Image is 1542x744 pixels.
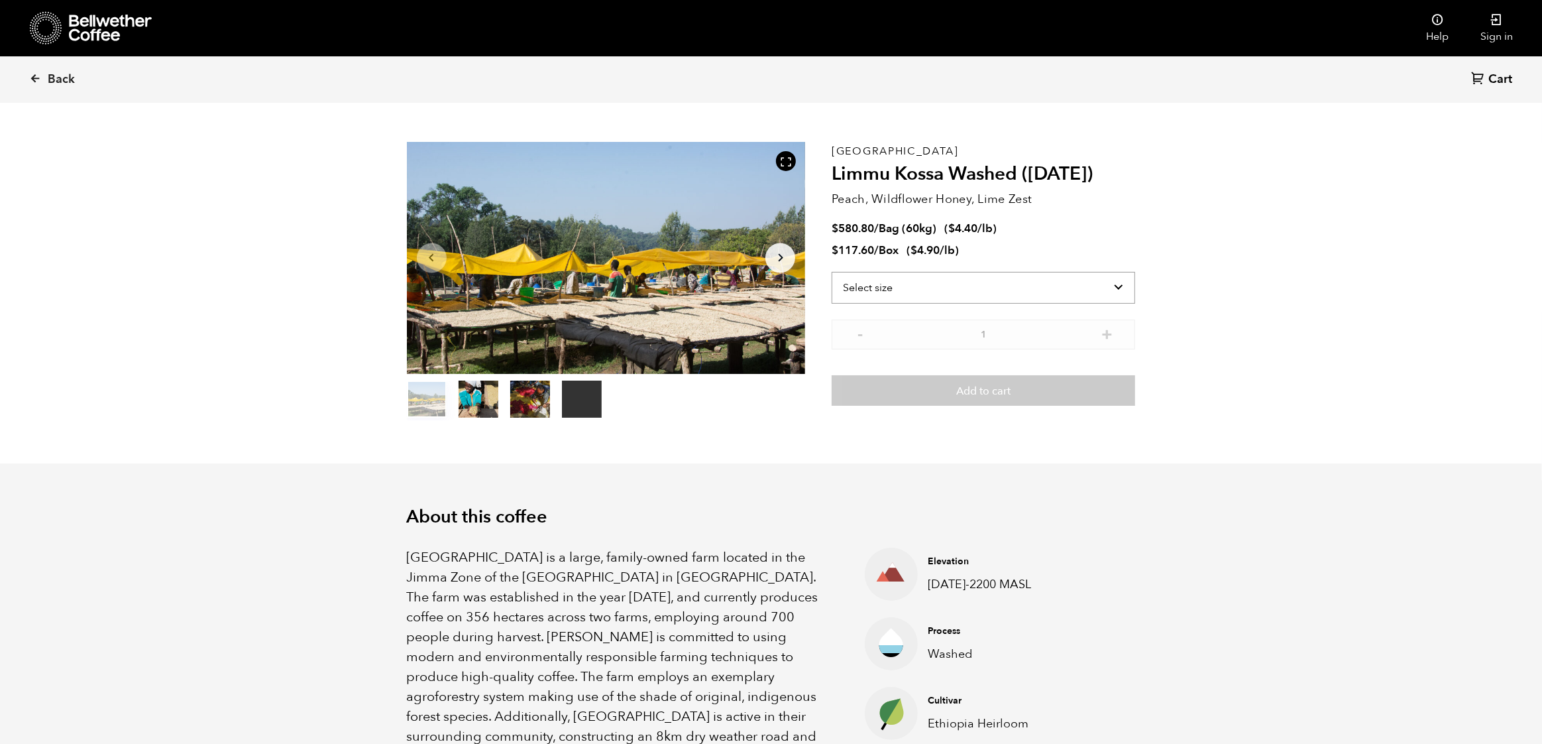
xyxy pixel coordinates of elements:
[1471,71,1515,89] a: Cart
[977,221,993,236] span: /lb
[832,375,1135,406] button: Add to cart
[832,221,838,236] span: $
[928,694,1075,708] h4: Cultivar
[874,243,879,258] span: /
[879,221,936,236] span: Bag (60kg)
[928,576,1075,593] p: [DATE]-2200 MASL
[48,72,75,88] span: Back
[832,163,1135,186] h2: Limmu Kossa Washed ([DATE])
[907,243,959,258] span: ( )
[874,221,879,236] span: /
[852,326,868,340] button: -
[948,221,955,236] span: $
[562,381,602,418] video: Your browser does not support the video tag.
[879,243,899,258] span: Box
[832,221,874,236] bdi: 580.80
[928,625,1075,638] h4: Process
[1488,72,1512,88] span: Cart
[928,715,1075,733] p: Ethiopia Heirloom
[944,221,997,236] span: ( )
[910,243,940,258] bdi: 4.90
[832,243,838,258] span: $
[928,645,1075,663] p: Washed
[948,221,977,236] bdi: 4.40
[910,243,917,258] span: $
[928,555,1075,568] h4: Elevation
[940,243,955,258] span: /lb
[1099,326,1115,340] button: +
[407,507,1136,528] h2: About this coffee
[832,243,874,258] bdi: 117.60
[832,190,1135,208] p: Peach, Wildflower Honey, Lime Zest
